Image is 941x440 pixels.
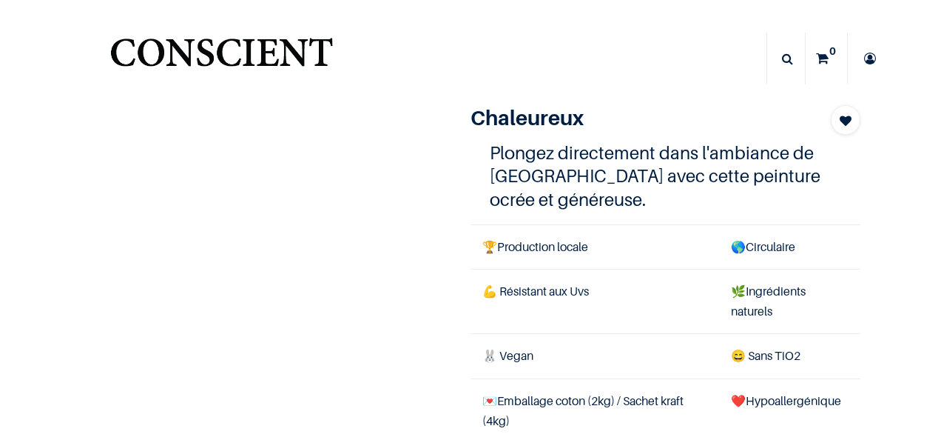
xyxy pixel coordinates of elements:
[731,239,746,254] span: 🌎
[731,284,746,299] span: 🌿
[840,112,851,130] span: Add to wishlist
[826,44,840,59] sup: 0
[719,224,860,269] td: Circulaire
[107,30,336,88] img: Conscient
[482,239,497,254] span: 🏆
[482,393,497,408] span: 💌
[482,284,589,299] span: 💪 Résistant aux Uvs
[719,269,860,333] td: Ingrédients naturels
[470,224,719,269] td: Production locale
[806,33,847,84] a: 0
[482,348,533,363] span: 🐰 Vegan
[470,105,802,130] h1: Chaleureux
[831,105,860,135] button: Add to wishlist
[490,141,841,211] h4: Plongez directement dans l'ambiance de [GEOGRAPHIC_DATA] avec cette peinture ocrée et généreuse.
[731,348,755,363] span: 😄 S
[719,334,860,379] td: ans TiO2
[107,30,336,88] a: Logo of Conscient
